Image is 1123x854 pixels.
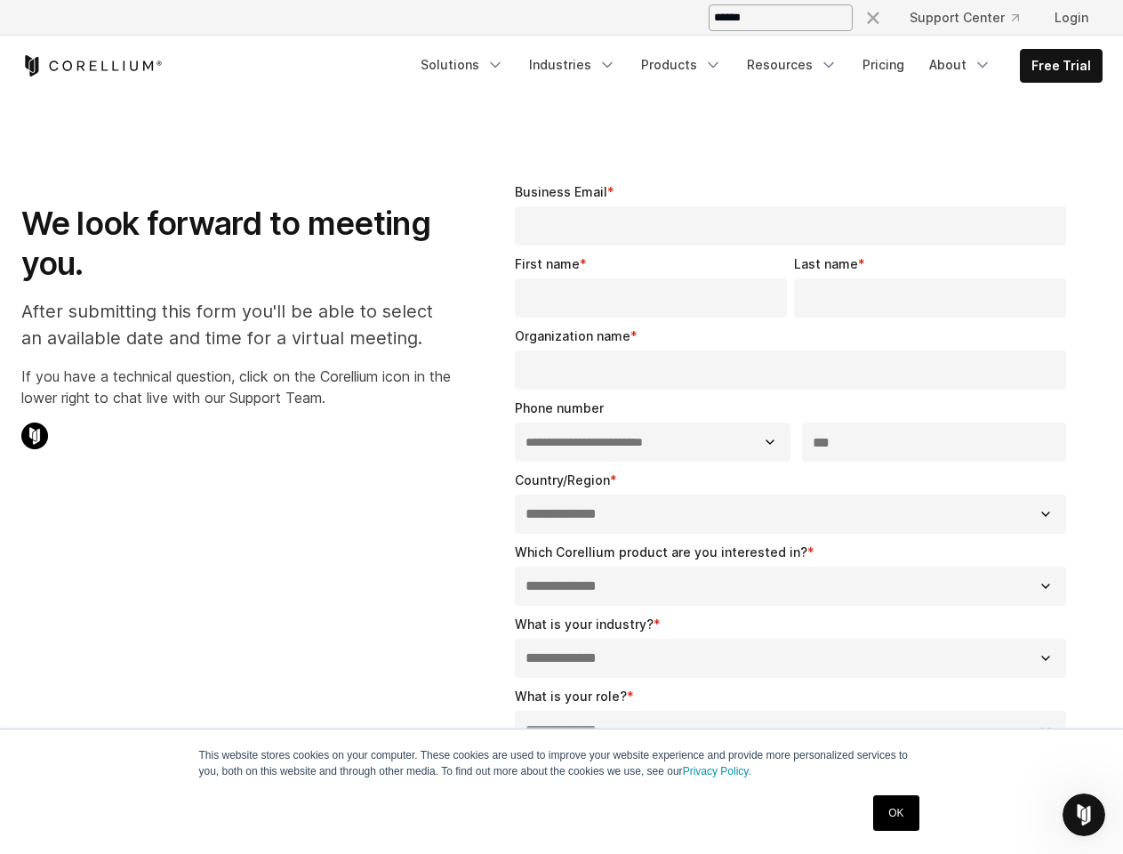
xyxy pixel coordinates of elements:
[515,472,610,487] span: Country/Region
[518,49,627,81] a: Industries
[21,55,163,77] a: Corellium Home
[856,2,888,34] button: Search
[1021,50,1102,82] a: Free Trial
[683,765,751,777] a: Privacy Policy.
[1040,2,1103,34] a: Login
[736,49,848,81] a: Resources
[21,204,451,284] h1: We look forward to meeting you.
[410,49,515,81] a: Solutions
[794,256,858,271] span: Last name
[864,3,882,29] div: ×
[199,747,925,779] p: This website stores cookies on your computer. These cookies are used to improve your website expe...
[895,2,1033,34] a: Support Center
[21,298,451,351] p: After submitting this form you'll be able to select an available date and time for a virtual meet...
[515,689,627,704] span: What is your role?
[21,366,451,408] p: If you have a technical question, click on the Corellium icon in the lower right to chat live wit...
[1063,794,1105,836] iframe: Intercom live chat
[630,49,733,81] a: Products
[842,2,1103,34] div: Navigation Menu
[515,400,604,415] span: Phone number
[515,544,807,560] span: Which Corellium product are you interested in?
[852,49,915,81] a: Pricing
[873,795,918,831] a: OK
[515,184,607,199] span: Business Email
[515,328,630,343] span: Organization name
[21,423,48,449] img: Corellium Chat Icon
[515,616,654,632] span: What is your industry?
[918,49,1002,81] a: About
[515,256,580,271] span: First name
[410,49,1103,83] div: Navigation Menu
